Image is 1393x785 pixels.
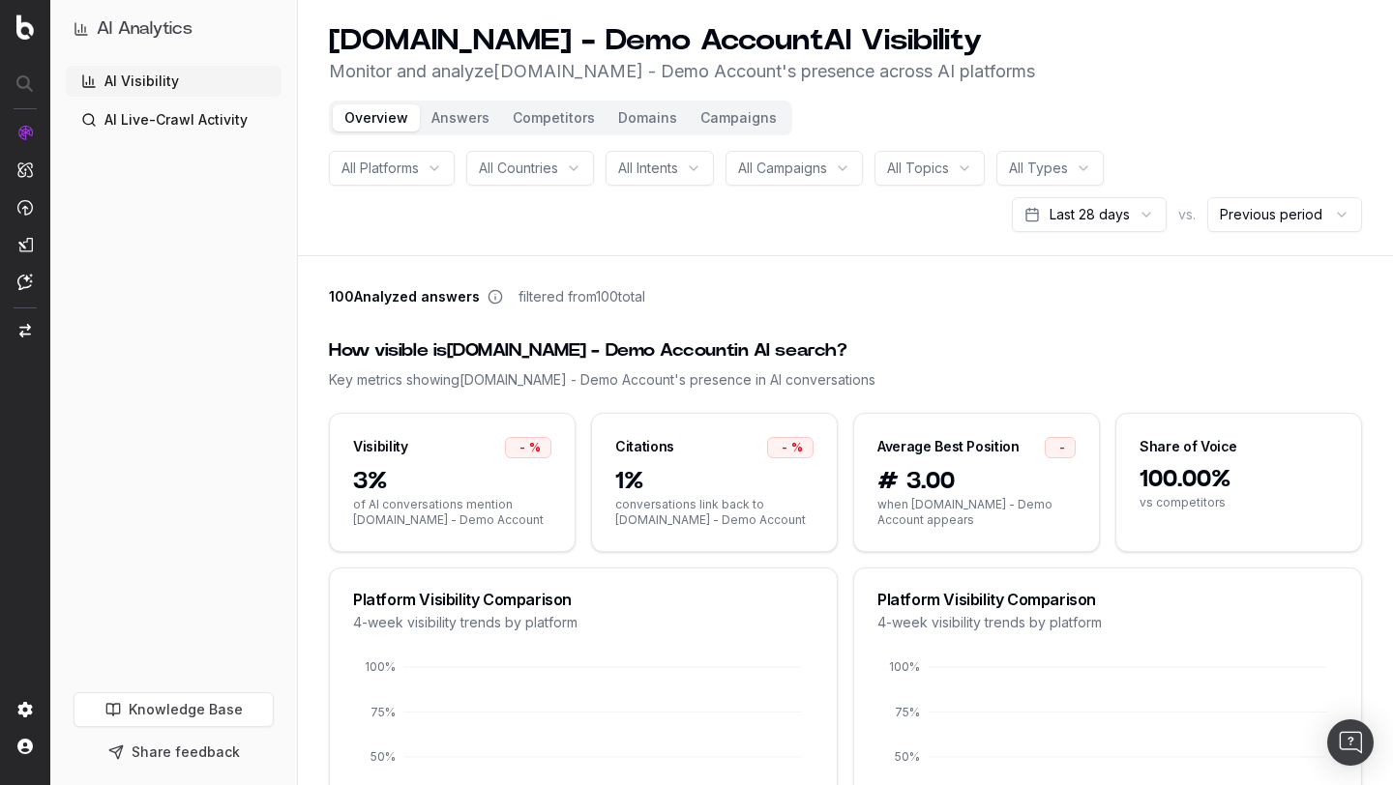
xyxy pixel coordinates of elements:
div: Citations [615,437,674,456]
a: AI Live-Crawl Activity [66,104,282,135]
tspan: 100% [889,659,920,674]
tspan: 100% [365,659,396,674]
span: 3% [353,466,551,497]
span: vs competitors [1140,495,1338,510]
img: Activation [17,199,33,216]
div: Visibility [353,437,408,456]
span: % [529,440,541,455]
img: Analytics [17,125,33,140]
span: of AI conversations mention [DOMAIN_NAME] - Demo Account [353,497,551,528]
span: filtered from 100 total [519,287,645,306]
div: Platform Visibility Comparison [877,592,1338,607]
span: # 3.00 [877,466,1076,497]
div: How visible is [DOMAIN_NAME] - Demo Account in AI search? [329,337,1362,364]
img: Botify logo [16,15,34,40]
button: Campaigns [689,104,788,131]
span: All Platforms [341,159,419,178]
p: Monitor and analyze [DOMAIN_NAME] - Demo Account 's presence across AI platforms [329,58,1035,85]
div: - [767,437,814,458]
tspan: 50% [895,749,920,764]
div: - [505,437,551,458]
tspan: 50% [370,749,396,764]
tspan: 75% [895,705,920,719]
div: Average Best Position [877,437,1020,456]
img: My account [17,739,33,754]
img: Setting [17,702,33,717]
button: Answers [420,104,501,131]
span: All Campaigns [738,159,827,178]
div: - [1045,437,1076,458]
span: conversations link back to [DOMAIN_NAME] - Demo Account [615,497,814,528]
img: Switch project [19,324,31,337]
tspan: 75% [370,705,396,719]
div: Key metrics showing [DOMAIN_NAME] - Demo Account 's presence in AI conversations [329,370,1362,390]
span: vs. [1178,205,1196,224]
span: 100.00% [1140,464,1338,495]
button: AI Analytics [74,15,274,43]
span: when [DOMAIN_NAME] - Demo Account appears [877,497,1076,528]
a: AI Visibility [66,66,282,97]
span: % [791,440,803,455]
div: Open Intercom Messenger [1327,719,1374,766]
span: 100 Analyzed answers [329,287,480,306]
button: Competitors [501,104,607,131]
button: Overview [333,104,420,131]
span: All Intents [618,159,678,178]
div: Platform Visibility Comparison [353,592,814,607]
h1: AI Analytics [97,15,193,43]
a: Knowledge Base [74,692,274,727]
div: Share of Voice [1140,437,1237,456]
img: Intelligence [17,161,33,178]
button: Domains [607,104,689,131]
div: 4-week visibility trends by platform [353,613,814,632]
div: 4-week visibility trends by platform [877,613,1338,632]
button: Share feedback [74,735,274,770]
span: All Countries [479,159,558,178]
img: Assist [17,274,33,290]
h1: [DOMAIN_NAME] - Demo Account AI Visibility [329,23,1035,58]
img: Studio [17,237,33,252]
span: All Topics [887,159,949,178]
span: 1% [615,466,814,497]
